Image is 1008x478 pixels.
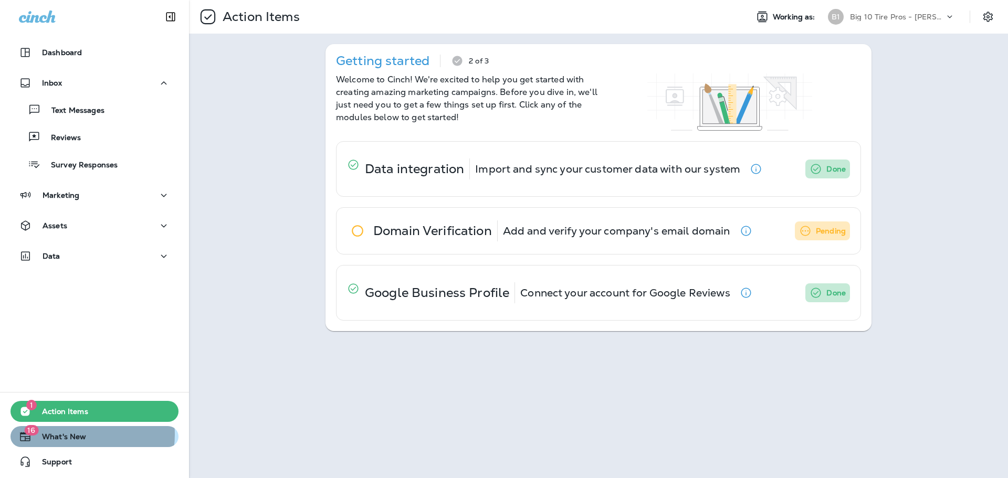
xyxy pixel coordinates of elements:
p: Action Items [218,9,300,25]
p: Pending [816,225,846,237]
button: 1Action Items [10,401,178,422]
p: Done [826,286,846,299]
button: Inbox [10,72,178,93]
p: Add and verify your company's email domain [503,227,730,235]
button: Support [10,451,178,472]
p: Marketing [43,191,79,199]
button: Assets [10,215,178,236]
button: Text Messages [10,99,178,121]
button: Survey Responses [10,153,178,175]
button: 16What's New [10,426,178,447]
span: Action Items [31,407,88,420]
p: Welcome to Cinch! We're excited to help you get started with creating amazing marketing campaigns... [336,73,598,124]
p: Done [826,163,846,175]
p: Data [43,252,60,260]
p: Text Messages [41,106,104,116]
p: Inbox [42,79,62,87]
button: Marketing [10,185,178,206]
span: 16 [24,425,38,435]
button: Settings [979,7,997,26]
p: 2 of 3 [469,57,489,65]
p: Import and sync your customer data with our system [475,165,740,173]
p: Assets [43,221,67,230]
p: Connect your account for Google Reviews [520,289,730,297]
p: Data integration [365,165,464,173]
button: Dashboard [10,42,178,63]
span: What's New [31,432,86,445]
p: Big 10 Tire Pros - [PERSON_NAME] [850,13,944,21]
p: Getting started [336,57,429,65]
span: Working as: [773,13,817,22]
span: Support [31,458,72,470]
button: Collapse Sidebar [156,6,185,27]
span: 1 [26,400,37,410]
p: Reviews [40,133,81,143]
p: Survey Responses [40,161,118,171]
p: Domain Verification [373,227,492,235]
p: Dashboard [42,48,82,57]
p: Google Business Profile [365,289,509,297]
div: B1 [828,9,844,25]
button: Reviews [10,126,178,148]
button: Data [10,246,178,267]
